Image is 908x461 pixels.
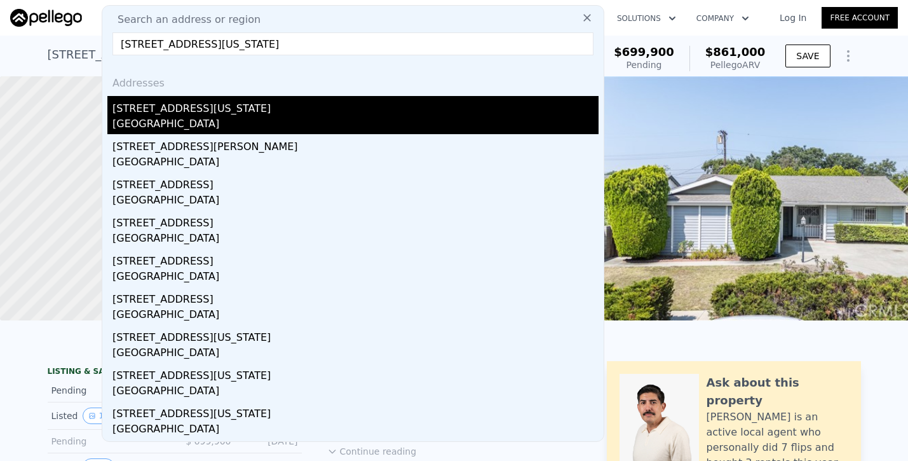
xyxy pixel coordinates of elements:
img: Pellego [10,9,82,27]
div: Addresses [107,65,599,96]
div: Pending [51,435,165,448]
div: Pending [51,384,165,397]
div: [GEOGRAPHIC_DATA] [112,383,599,401]
div: [GEOGRAPHIC_DATA] [112,345,599,363]
div: [GEOGRAPHIC_DATA] [112,155,599,172]
div: [GEOGRAPHIC_DATA] [112,307,599,325]
button: Company [686,7,759,30]
span: Search an address or region [107,12,261,27]
div: [GEOGRAPHIC_DATA] [112,116,599,134]
div: Pending [614,58,674,71]
div: [STREET_ADDRESS] [112,210,599,231]
div: Ask about this property [707,374,848,409]
div: [STREET_ADDRESS] [112,172,599,193]
div: [STREET_ADDRESS][US_STATE] [112,401,599,422]
div: Listed [51,408,165,424]
span: $861,000 [705,45,766,58]
div: [STREET_ADDRESS] [112,287,599,307]
a: Free Account [822,7,898,29]
div: LISTING & SALE HISTORY [48,366,302,379]
div: [GEOGRAPHIC_DATA] [112,269,599,287]
div: [STREET_ADDRESS][US_STATE] [112,439,599,460]
div: [STREET_ADDRESS] [112,249,599,269]
button: View historical data [83,408,109,424]
div: [GEOGRAPHIC_DATA] [112,231,599,249]
button: Continue reading [327,445,417,458]
button: Solutions [607,7,686,30]
div: [STREET_ADDRESS][US_STATE] [112,96,599,116]
button: SAVE [785,45,830,67]
input: Enter an address, city, region, neighborhood or zip code [112,32,593,55]
div: [STREET_ADDRESS][PERSON_NAME] , [GEOGRAPHIC_DATA] , CA 91402 [48,46,447,64]
div: [GEOGRAPHIC_DATA] [112,422,599,439]
div: [STREET_ADDRESS][US_STATE] [112,325,599,345]
div: Pellego ARV [705,58,766,71]
div: [STREET_ADDRESS][US_STATE] [112,363,599,383]
div: [STREET_ADDRESS][PERSON_NAME] [112,134,599,155]
a: Log In [764,11,822,24]
div: [GEOGRAPHIC_DATA] [112,193,599,210]
button: Show Options [836,43,861,69]
span: $699,900 [614,45,674,58]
